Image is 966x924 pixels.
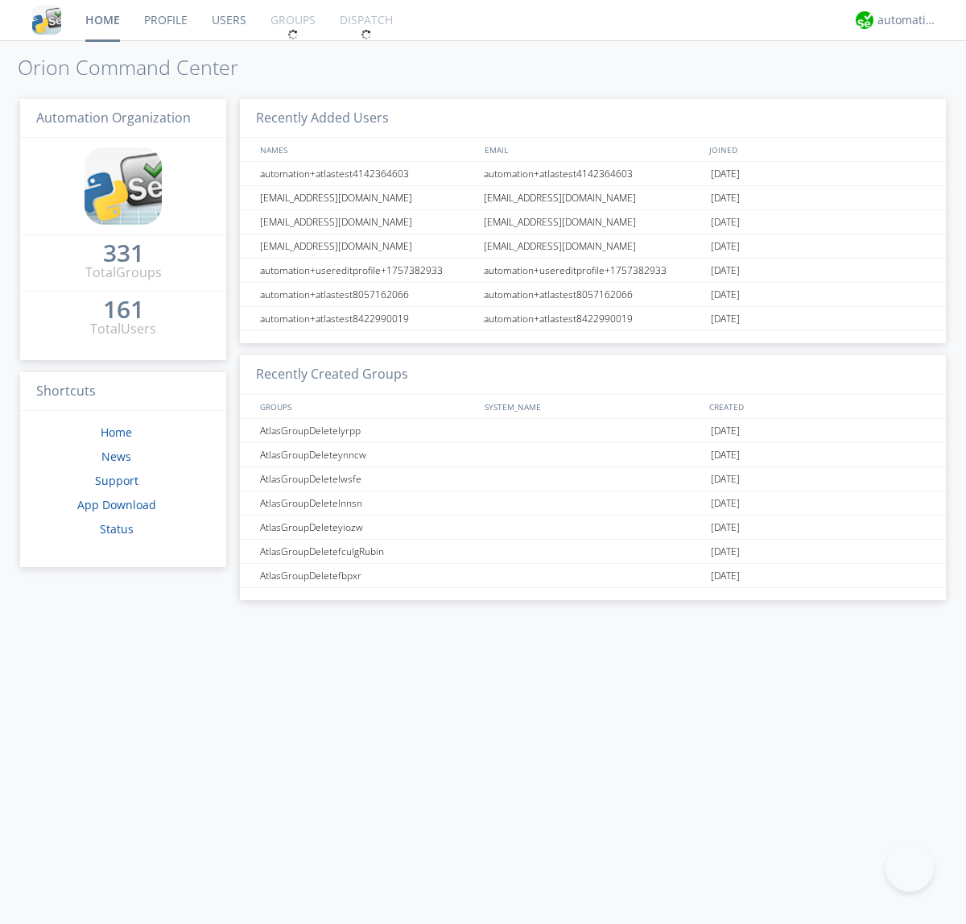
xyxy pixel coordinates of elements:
a: [EMAIL_ADDRESS][DOMAIN_NAME][EMAIL_ADDRESS][DOMAIN_NAME][DATE] [240,234,946,259]
div: automation+atlastest8057162066 [480,283,707,306]
a: automation+usereditprofile+1757382933automation+usereditprofile+1757382933[DATE] [240,259,946,283]
div: automation+usereditprofile+1757382933 [480,259,707,282]
a: 161 [103,301,144,320]
div: AtlasGroupDeletefbpxr [256,564,479,587]
a: Support [95,473,138,488]
div: EMAIL [481,138,705,161]
div: automation+atlastest8422990019 [256,307,479,330]
a: automation+atlastest8057162066automation+atlastest8057162066[DATE] [240,283,946,307]
div: automation+atlastest4142364603 [256,162,479,185]
img: cddb5a64eb264b2086981ab96f4c1ba7 [85,147,162,225]
div: [EMAIL_ADDRESS][DOMAIN_NAME] [256,186,479,209]
span: [DATE] [711,162,740,186]
div: JOINED [705,138,931,161]
div: AtlasGroupDeletelyrpp [256,419,479,442]
span: [DATE] [711,234,740,259]
div: Total Users [90,320,156,338]
div: [EMAIL_ADDRESS][DOMAIN_NAME] [480,234,707,258]
div: AtlasGroupDeleteyiozw [256,516,479,539]
div: 331 [103,245,144,261]
iframe: Toggle Customer Support [885,843,934,892]
a: AtlasGroupDeleteynncw[DATE] [240,443,946,467]
a: 331 [103,245,144,263]
span: [DATE] [711,516,740,540]
a: App Download [77,497,156,512]
h3: Recently Added Users [240,99,946,139]
a: AtlasGroupDeleteyiozw[DATE] [240,516,946,540]
div: automation+atlastest4142364603 [480,162,707,185]
div: 161 [103,301,144,317]
div: automation+usereditprofile+1757382933 [256,259,479,282]
span: [DATE] [711,467,740,491]
div: automation+atlastest8057162066 [256,283,479,306]
span: [DATE] [711,564,740,588]
span: [DATE] [711,259,740,283]
div: CREATED [705,395,931,418]
div: AtlasGroupDeletelwsfe [256,467,479,491]
a: News [101,449,131,464]
span: [DATE] [711,210,740,234]
span: [DATE] [711,186,740,210]
img: spin.svg [287,29,299,40]
a: AtlasGroupDeletefbpxr[DATE] [240,564,946,588]
a: Status [100,521,134,537]
span: [DATE] [711,307,740,331]
span: [DATE] [711,419,740,443]
a: AtlasGroupDeletefculgRubin[DATE] [240,540,946,564]
span: [DATE] [711,491,740,516]
div: SYSTEM_NAME [481,395,705,418]
span: [DATE] [711,443,740,467]
a: [EMAIL_ADDRESS][DOMAIN_NAME][EMAIL_ADDRESS][DOMAIN_NAME][DATE] [240,186,946,210]
h3: Recently Created Groups [240,355,946,395]
img: spin.svg [361,29,372,40]
h3: Shortcuts [20,372,226,412]
a: AtlasGroupDeletelyrpp[DATE] [240,419,946,443]
div: AtlasGroupDeletefculgRubin [256,540,479,563]
span: [DATE] [711,283,740,307]
a: automation+atlastest4142364603automation+atlastest4142364603[DATE] [240,162,946,186]
div: AtlasGroupDeleteynncw [256,443,479,466]
span: [DATE] [711,540,740,564]
a: AtlasGroupDeletelwsfe[DATE] [240,467,946,491]
div: NAMES [256,138,477,161]
img: cddb5a64eb264b2086981ab96f4c1ba7 [32,6,61,35]
a: [EMAIL_ADDRESS][DOMAIN_NAME][EMAIL_ADDRESS][DOMAIN_NAME][DATE] [240,210,946,234]
div: AtlasGroupDeletelnnsn [256,491,479,515]
a: Home [101,425,132,440]
div: GROUPS [256,395,477,418]
div: [EMAIL_ADDRESS][DOMAIN_NAME] [256,210,479,234]
div: automation+atlastest8422990019 [480,307,707,330]
div: Total Groups [85,263,162,282]
a: AtlasGroupDeletelnnsn[DATE] [240,491,946,516]
span: Automation Organization [36,109,191,126]
img: d2d01cd9b4174d08988066c6d424eccd [856,11,873,29]
a: automation+atlastest8422990019automation+atlastest8422990019[DATE] [240,307,946,331]
div: [EMAIL_ADDRESS][DOMAIN_NAME] [480,186,707,209]
div: [EMAIL_ADDRESS][DOMAIN_NAME] [256,234,479,258]
div: [EMAIL_ADDRESS][DOMAIN_NAME] [480,210,707,234]
div: automation+atlas [877,12,938,28]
